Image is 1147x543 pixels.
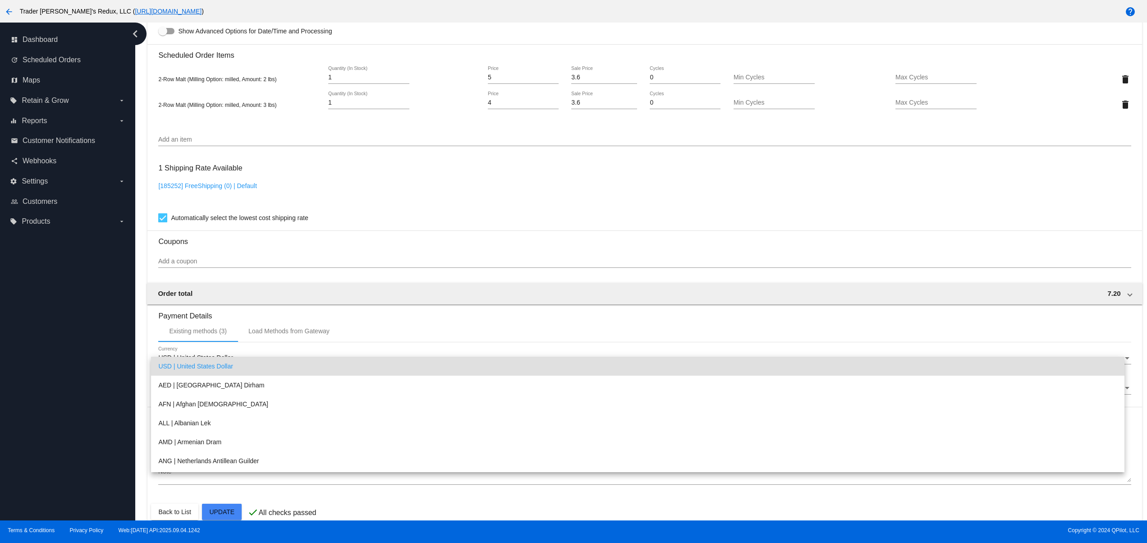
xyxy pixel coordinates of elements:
[158,357,1117,376] span: USD | United States Dollar
[158,395,1117,414] span: AFN | Afghan [DEMOGRAPHIC_DATA]
[158,470,1117,489] span: AOA | Angolan Kwanza
[158,451,1117,470] span: ANG | Netherlands Antillean Guilder
[158,414,1117,433] span: ALL | Albanian Lek
[158,376,1117,395] span: AED | [GEOGRAPHIC_DATA] Dirham
[158,433,1117,451] span: AMD | Armenian Dram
